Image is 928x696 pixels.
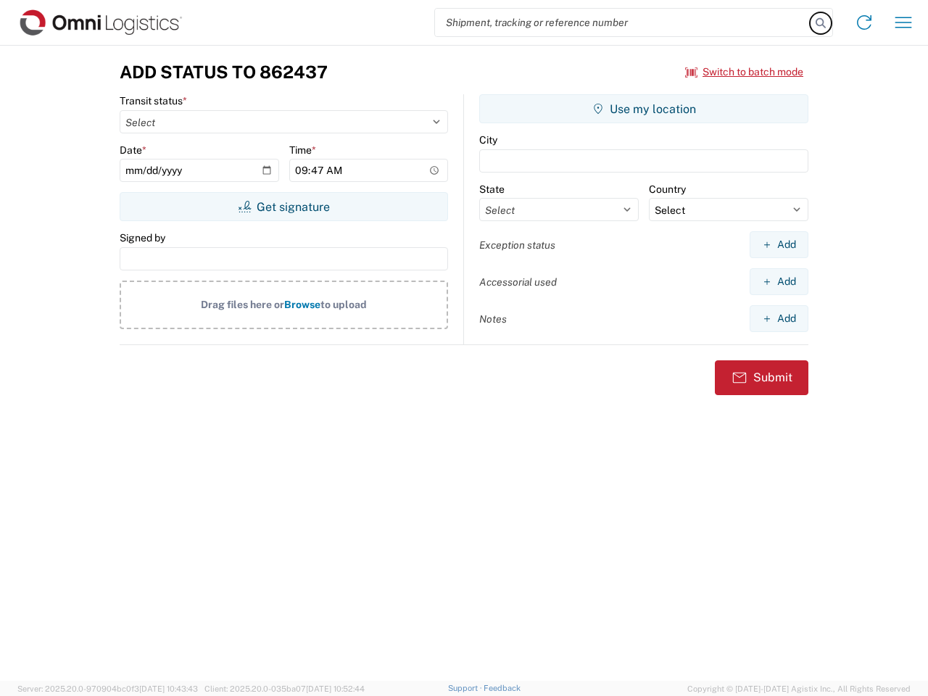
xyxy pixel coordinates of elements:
[484,684,521,692] a: Feedback
[479,133,497,146] label: City
[479,312,507,326] label: Notes
[435,9,811,36] input: Shipment, tracking or reference number
[479,94,808,123] button: Use my location
[687,682,911,695] span: Copyright © [DATE]-[DATE] Agistix Inc., All Rights Reserved
[201,299,284,310] span: Drag files here or
[284,299,320,310] span: Browse
[204,684,365,693] span: Client: 2025.20.0-035ba07
[750,268,808,295] button: Add
[320,299,367,310] span: to upload
[139,684,198,693] span: [DATE] 10:43:43
[479,183,505,196] label: State
[479,275,557,289] label: Accessorial used
[289,144,316,157] label: Time
[120,192,448,221] button: Get signature
[120,62,328,83] h3: Add Status to 862437
[448,684,484,692] a: Support
[17,684,198,693] span: Server: 2025.20.0-970904bc0f3
[306,684,365,693] span: [DATE] 10:52:44
[750,305,808,332] button: Add
[750,231,808,258] button: Add
[120,94,187,107] label: Transit status
[120,231,165,244] label: Signed by
[649,183,686,196] label: Country
[715,360,808,395] button: Submit
[479,239,555,252] label: Exception status
[685,60,803,84] button: Switch to batch mode
[120,144,146,157] label: Date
